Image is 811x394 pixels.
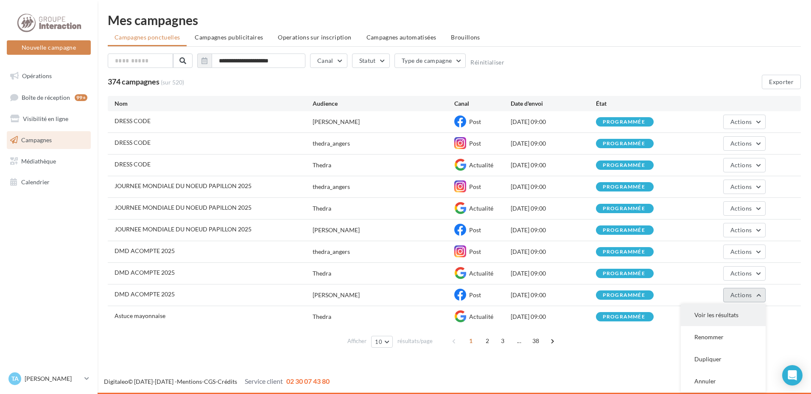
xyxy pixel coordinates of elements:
span: ... [512,334,526,348]
div: [DATE] 09:00 [511,118,596,126]
span: Actualité [469,161,493,169]
span: Afficher [347,337,366,345]
span: DRESS CODE [115,117,151,124]
a: Médiathèque [5,152,92,170]
div: 99+ [75,94,87,101]
a: Crédits [218,378,237,385]
div: programmée [603,271,645,276]
a: Boîte de réception99+ [5,88,92,107]
div: [DATE] 09:00 [511,183,596,191]
span: résultats/page [397,337,433,345]
div: programmée [603,184,645,190]
span: JOURNEE MONDIALE DU NOEUD PAPILLON 2025 [115,182,252,189]
div: thedra_angers [313,248,350,256]
button: Statut [352,53,390,68]
span: 02 30 07 43 80 [286,377,330,385]
span: 3 [496,334,509,348]
span: Actions [730,291,752,298]
button: 10 [371,336,393,348]
span: JOURNEE MONDIALE DU NOEUD PAPILLON 2025 [115,204,252,211]
div: thedra_angers [313,139,350,148]
span: DMD ACOMPTE 2025 [115,247,175,254]
button: Dupliquer [681,348,766,370]
span: Post [469,226,481,234]
div: Thedra [313,161,331,169]
span: Campagnes [21,136,52,144]
span: Brouillons [451,34,480,41]
span: Post [469,183,481,190]
span: 374 campagnes [108,77,159,86]
div: programmée [603,206,645,211]
span: Actions [730,270,752,277]
span: Campagnes publicitaires [195,34,263,41]
div: [DATE] 09:00 [511,312,596,321]
span: Actions [730,140,752,147]
span: Actions [730,161,752,169]
div: thedra_angers [313,183,350,191]
div: Thedra [313,204,331,213]
span: Actions [730,118,752,125]
div: programmée [603,293,645,298]
div: Date d'envoi [511,99,596,108]
button: Nouvelle campagne [7,40,91,55]
span: Post [469,291,481,298]
a: Digitaleo [104,378,128,385]
button: Voir les résultats [681,304,766,326]
p: [PERSON_NAME] [25,374,81,383]
span: 2 [481,334,494,348]
span: 38 [529,334,543,348]
div: Thedra [313,312,331,321]
div: Audience [313,99,454,108]
div: [PERSON_NAME] [313,118,360,126]
span: Actions [730,226,752,234]
button: Actions [723,158,766,172]
button: Canal [310,53,347,68]
span: DRESS CODE [115,160,151,168]
span: 10 [375,338,382,345]
a: Calendrier [5,173,92,191]
button: Actions [723,245,766,259]
span: Service client [245,377,283,385]
span: DRESS CODE [115,139,151,146]
button: Actions [723,223,766,237]
span: © [DATE]-[DATE] - - - [104,378,330,385]
div: État [596,99,681,108]
div: [DATE] 09:00 [511,204,596,213]
div: programmée [603,314,645,320]
a: Opérations [5,67,92,85]
div: Open Intercom Messenger [782,365,803,386]
button: Actions [723,201,766,216]
button: Actions [723,266,766,281]
a: Visibilité en ligne [5,110,92,128]
div: Mes campagnes [108,14,801,26]
span: Visibilité en ligne [23,115,68,122]
span: Post [469,140,481,147]
span: Actualité [469,270,493,277]
button: Renommer [681,326,766,348]
div: programmée [603,228,645,233]
div: [DATE] 09:00 [511,139,596,148]
div: programmée [603,163,645,168]
div: [DATE] 09:00 [511,161,596,169]
a: TA [PERSON_NAME] [7,371,91,387]
span: Post [469,248,481,255]
button: Actions [723,136,766,151]
button: Actions [723,180,766,194]
span: Calendrier [21,178,50,186]
span: (sur 520) [161,78,184,87]
button: Annuler [681,370,766,392]
span: Post [469,118,481,125]
div: [PERSON_NAME] [313,226,360,234]
span: 1 [464,334,478,348]
span: Actions [730,183,752,190]
div: Nom [115,99,313,108]
div: [DATE] 09:00 [511,291,596,299]
span: Operations sur inscription [278,34,351,41]
button: Actions [723,288,766,302]
span: Boîte de réception [22,93,70,101]
button: Exporter [762,75,801,89]
span: Actions [730,248,752,255]
div: Canal [454,99,511,108]
div: [PERSON_NAME] [313,291,360,299]
button: Actions [723,115,766,129]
